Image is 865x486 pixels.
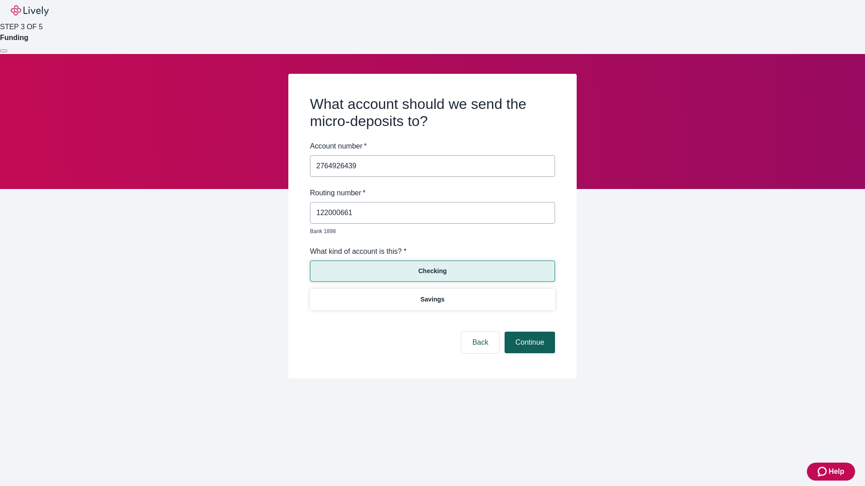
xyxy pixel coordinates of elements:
button: Zendesk support iconHelp [807,463,855,481]
label: Routing number [310,188,365,198]
button: Back [461,332,499,353]
h2: What account should we send the micro-deposits to? [310,95,555,130]
p: Savings [420,295,445,304]
p: Bank 1898 [310,227,549,235]
label: Account number [310,141,367,152]
img: Lively [11,5,49,16]
svg: Zendesk support icon [818,466,829,477]
button: Checking [310,261,555,282]
button: Continue [505,332,555,353]
span: Help [829,466,844,477]
button: Savings [310,289,555,310]
p: Checking [418,266,446,276]
label: What kind of account is this? * [310,246,406,257]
